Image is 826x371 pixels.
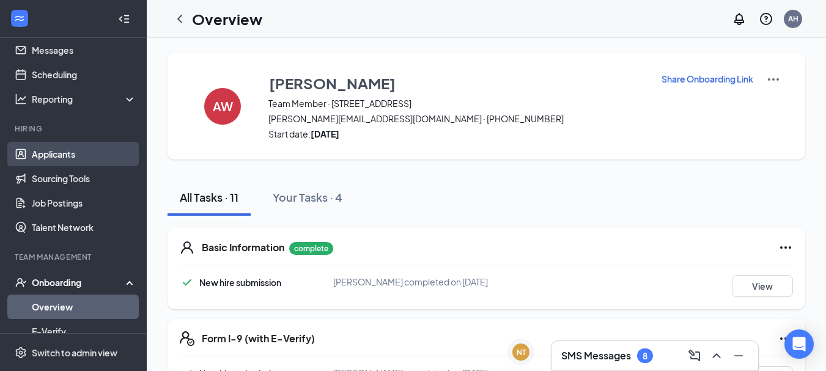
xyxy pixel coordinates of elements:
svg: ChevronLeft [172,12,187,26]
svg: ComposeMessage [687,348,702,363]
div: Switch to admin view [32,347,117,359]
button: [PERSON_NAME] [268,72,646,94]
div: 8 [643,351,647,361]
span: [PERSON_NAME][EMAIL_ADDRESS][DOMAIN_NAME] · [PHONE_NUMBER] [268,112,646,125]
div: Hiring [15,123,134,134]
a: Job Postings [32,191,136,215]
a: Scheduling [32,62,136,87]
svg: Ellipses [778,331,793,346]
a: Overview [32,295,136,319]
div: AH [788,13,798,24]
svg: Analysis [15,93,27,105]
svg: ChevronUp [709,348,724,363]
div: Your Tasks · 4 [273,189,342,205]
span: Team Member · [STREET_ADDRESS] [268,97,646,109]
svg: Collapse [118,13,130,25]
img: More Actions [766,72,781,87]
a: Talent Network [32,215,136,240]
a: Messages [32,38,136,62]
svg: Minimize [731,348,746,363]
svg: QuestionInfo [759,12,773,26]
div: Reporting [32,93,137,105]
svg: Checkmark [180,275,194,290]
svg: FormI9EVerifyIcon [180,331,194,346]
div: NT [517,347,526,358]
svg: WorkstreamLogo [13,12,26,24]
svg: Ellipses [778,240,793,255]
h3: SMS Messages [561,349,631,362]
h1: Overview [192,9,262,29]
button: ComposeMessage [685,346,704,365]
p: complete [289,242,333,255]
a: E-Verify [32,319,136,343]
div: Onboarding [32,276,126,288]
button: Minimize [729,346,748,365]
a: Sourcing Tools [32,166,136,191]
strong: [DATE] [311,128,339,139]
span: New hire submission [199,277,281,288]
span: Start date: [268,128,646,140]
svg: User [180,240,194,255]
button: View [732,275,793,297]
div: Open Intercom Messenger [784,329,814,359]
svg: Settings [15,347,27,359]
div: All Tasks · 11 [180,189,238,205]
h3: [PERSON_NAME] [269,73,396,94]
h5: Form I-9 (with E-Verify) [202,332,315,345]
p: Share Onboarding Link [662,73,753,85]
span: [PERSON_NAME] completed on [DATE] [333,276,488,287]
svg: Notifications [732,12,747,26]
button: ChevronUp [707,346,726,365]
div: Team Management [15,252,134,262]
h4: AW [213,102,233,111]
a: Applicants [32,142,136,166]
button: AW [192,72,253,140]
svg: UserCheck [15,276,27,288]
button: Share Onboarding Link [661,72,754,86]
h5: Basic Information [202,241,284,254]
